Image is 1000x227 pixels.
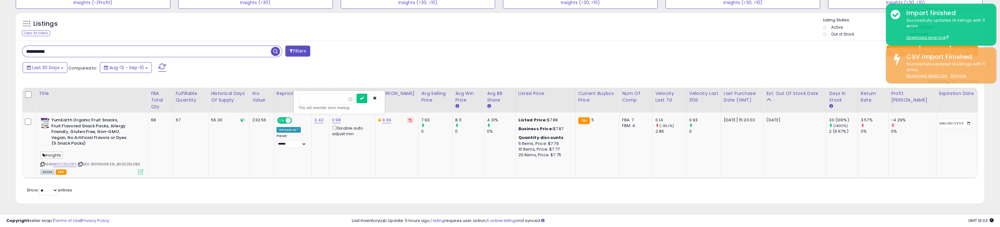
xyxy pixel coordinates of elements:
[39,90,146,97] div: Title
[277,127,301,133] div: Amazon AI *
[578,117,590,124] small: FBA
[861,90,886,103] div: Return Rate
[6,218,29,224] strong: Copyright
[831,25,843,30] label: Active
[823,17,984,23] p: Listing States:
[518,147,571,152] div: 10 Items, Price: $7.77
[724,117,759,123] div: [DATE] 15:20:03
[655,117,686,123] div: 0.14
[689,90,718,103] div: Velocity Last 30d
[902,18,991,41] div: Successfully updated 14 listings with 11 errors.
[109,64,144,71] span: Aug-12 - Sep-10
[378,90,416,97] div: [PERSON_NAME]
[622,90,650,103] div: Num of Comp.
[77,162,140,167] span: | SKU: 810165016231_B00C25LO8S
[487,218,517,224] a: 5 active listings
[766,90,824,97] div: Est. Out Of Stock Date
[100,62,152,73] button: Aug-12 - Sep-10
[518,126,553,132] b: Business Price:
[176,117,204,123] div: 67
[51,117,128,148] b: YumEarth Organic Fruit Snacks, Fruit Flavored Snack Packs, Allergy Friendly, Gluten Free, Non-GMO...
[861,117,888,123] div: 3.57%
[518,135,564,141] b: Quantity discounts
[40,117,143,174] div: ASIN:
[40,117,50,130] img: 51DO01WbfAL._SL40_.jpg
[487,90,513,103] div: Avg BB Share
[622,123,648,129] div: FBM: 4
[724,90,761,103] div: Last Purchase Date (GMT)
[578,90,617,103] div: Current Buybox Price
[518,117,547,123] b: Listed Price:
[252,117,269,123] div: 232.56
[518,141,571,147] div: 5 Items, Price: $7.79
[660,123,674,128] small: (-95.1%)
[421,90,450,103] div: Avg Selling Price
[277,90,309,97] div: Repricing
[68,65,97,71] span: Compared to:
[487,129,515,134] div: 0%
[352,218,994,224] div: Last InventoryLab Update: 5 hours ago, requires user action, not synced.
[332,117,341,123] a: 0.98
[54,218,81,224] a: Terms of Use
[455,90,482,103] div: Avg Win Price
[766,117,821,123] p: [DATE]
[622,117,648,123] div: FBA: 7
[487,103,491,109] small: Avg BB Share.
[252,90,271,103] div: Inv. value
[920,46,950,56] button: Columns
[211,117,245,123] div: 56.30
[939,90,975,97] div: Expiration date
[40,169,55,175] span: All listings currently available for purchase on Amazon
[951,46,978,56] button: Actions
[902,8,991,18] div: Import finished
[518,135,571,141] div: :
[211,90,247,103] div: Historical Days Of Supply
[33,19,58,28] h5: Listings
[518,152,571,158] div: 20 Items, Price: $7.75
[902,52,991,61] div: CSV Import Finished
[421,129,452,134] div: 0
[902,61,991,79] div: Successfully updated 14 listings with 11 errors.
[455,117,484,123] div: 8.11
[176,90,206,103] div: Fulfillable Quantity
[56,169,66,175] span: FBA
[382,117,391,123] a: 9.99
[82,218,109,224] a: Privacy Policy
[285,46,310,57] button: Filters
[891,129,936,134] div: 0%
[689,117,721,123] div: 0.93
[278,118,286,123] span: ON
[968,218,994,224] span: 2025-10-11 16:03 GMT
[277,134,307,148] div: Preset:
[861,129,888,134] div: 0%
[22,30,50,36] div: Clear All Filters
[151,90,170,110] div: FBA Total Qty
[455,129,484,134] div: 0
[53,162,77,167] a: B00C25LO8S
[891,117,936,123] div: -4.29%
[27,187,72,193] span: Show: entries
[936,88,978,113] th: CSV column name: cust_attr_1_Expiration date
[833,123,848,128] small: (1400%)
[829,90,855,103] div: Days In Stock
[421,117,452,123] div: 7.93
[829,103,833,109] small: Days In Stock.
[689,129,721,134] div: 0
[829,129,858,134] div: 2 (6.67%)
[655,129,686,134] div: 2.86
[829,117,858,123] div: 30 (100%)
[32,64,60,71] span: Last 30 Days
[298,105,380,111] div: This will override store markup
[40,152,63,159] span: Insights
[518,126,571,132] div: $7.87
[891,90,934,103] div: Profit [PERSON_NAME]
[23,62,67,73] button: Last 30 Days
[906,35,949,40] a: Download error log
[831,31,854,37] label: Out of Stock
[518,90,573,97] div: Listed Price
[291,118,301,123] span: OFF
[518,117,571,123] div: $7.88
[487,117,515,123] div: 4.31%
[655,90,684,103] div: Velocity Last 7d
[591,117,594,123] span: 5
